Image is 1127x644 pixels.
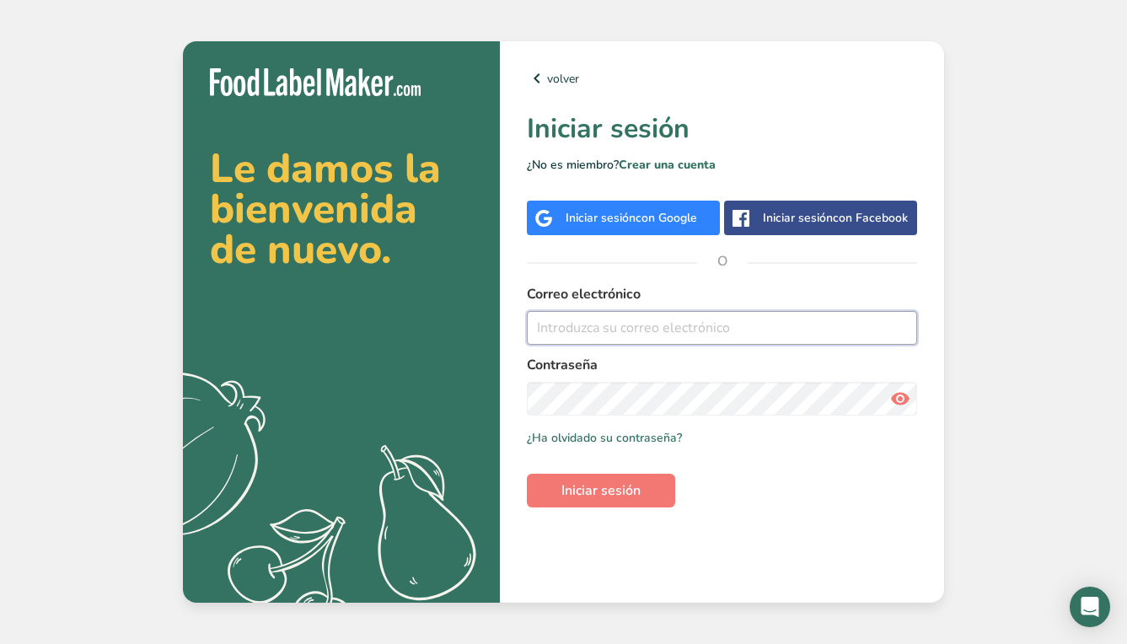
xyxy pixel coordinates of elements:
h2: Le damos la bienvenida de nuevo. [210,148,473,270]
div: Iniciar sesión [763,209,908,227]
span: O [697,236,748,287]
a: Crear una cuenta [619,157,716,173]
a: ¿Ha olvidado su contraseña? [527,429,682,447]
div: Open Intercom Messenger [1070,587,1110,627]
label: Correo electrónico [527,284,917,304]
h1: Iniciar sesión [527,109,917,149]
img: Food Label Maker [210,68,421,96]
span: con Facebook [833,210,908,226]
label: Contraseña [527,355,917,375]
input: Introduzca su correo electrónico [527,311,917,345]
a: volver [527,68,917,89]
span: Iniciar sesión [561,480,641,501]
button: Iniciar sesión [527,474,675,507]
p: ¿No es miembro? [527,156,917,174]
div: Iniciar sesión [566,209,697,227]
span: con Google [636,210,697,226]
